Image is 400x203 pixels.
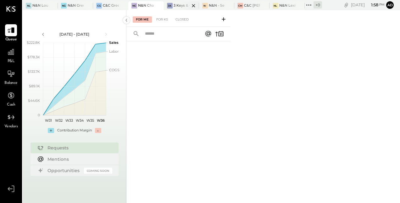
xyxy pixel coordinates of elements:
[273,3,278,9] div: NL
[84,168,112,174] div: Coming Soon
[45,118,52,123] text: W31
[5,37,17,43] span: Queue
[47,145,109,151] div: Requests
[28,98,40,103] text: $44.6K
[0,24,22,43] a: Queue
[61,3,67,9] div: NG
[4,124,18,130] span: Vendors
[97,118,104,123] text: W36
[68,3,84,8] div: N&N Greenville, LLC
[29,84,40,88] text: $89.1K
[109,68,119,72] text: COGS
[76,118,84,123] text: W34
[172,16,192,23] div: Closed
[209,3,225,8] div: N&N - Senoia & Corporate
[0,90,22,108] a: Cash
[0,111,22,130] a: Vendors
[48,128,54,133] div: +
[314,1,322,9] div: + 0
[55,118,63,123] text: W32
[386,1,394,9] button: ad
[109,49,119,54] text: Labor
[0,68,22,86] a: Balance
[96,3,102,9] div: CG
[7,102,15,108] span: Cash
[27,40,40,45] text: $222.8K
[57,128,92,133] div: Contribution Margin
[8,59,15,64] span: P&L
[366,2,378,8] span: 1 : 58
[48,32,101,37] div: [DATE] - [DATE]
[103,3,119,8] div: C&C Greenville Main, LLC
[65,118,73,123] text: W33
[95,128,101,133] div: -
[174,3,190,8] div: 3 Keys & Company
[202,3,208,9] div: N-
[4,80,18,86] span: Balance
[47,167,81,174] div: Opportunities
[343,2,349,8] div: copy link
[32,3,48,8] div: N&N Louisville, LLC
[279,3,295,8] div: N&N Lexington, LLC
[47,156,109,162] div: Mentions
[244,3,260,8] div: C&C [PERSON_NAME] LLC
[131,3,137,9] div: NC
[133,16,152,23] div: For Me
[379,3,385,7] span: pm
[27,55,40,59] text: $178.3K
[167,3,173,9] div: 3K
[26,3,31,9] div: NL
[28,69,40,74] text: $133.7K
[109,40,119,45] text: Sales
[86,118,94,123] text: W35
[351,2,385,8] div: [DATE]
[153,16,171,23] div: For KS
[237,3,243,9] div: CM
[0,46,22,64] a: P&L
[38,113,40,117] text: 0
[138,3,154,8] div: N&N Chattanooga, LLC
